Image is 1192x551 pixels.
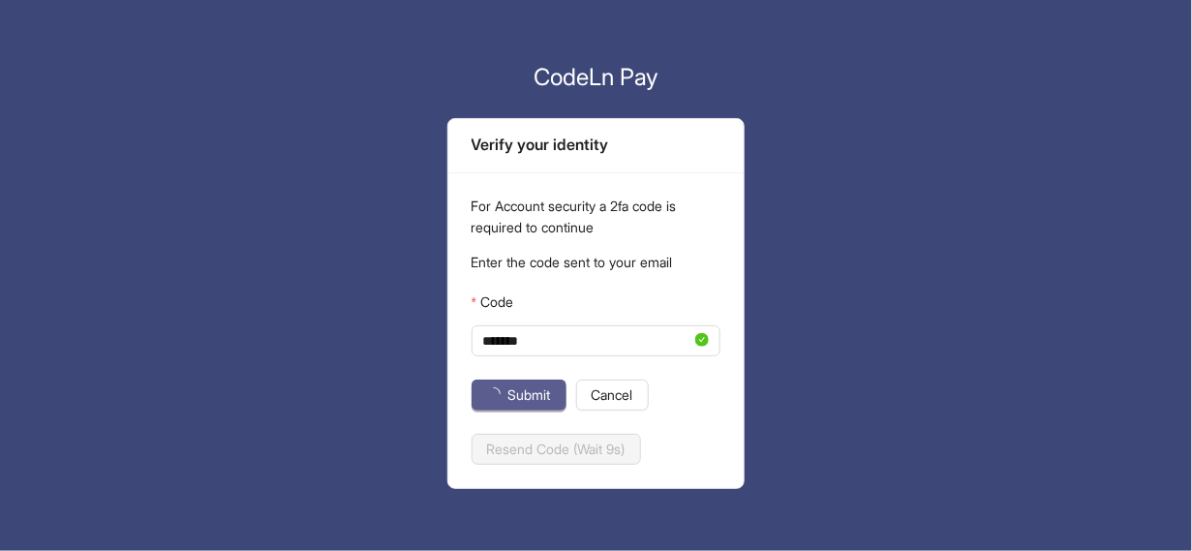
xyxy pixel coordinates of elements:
div: Verify your identity [472,133,721,157]
button: Submit [472,380,566,411]
p: Enter the code sent to your email [472,252,721,273]
input: Code [483,330,692,352]
span: Submit [508,384,551,406]
span: loading [487,387,501,401]
p: CodeLn Pay [447,60,746,95]
button: Resend Code (Wait 9s) [472,434,641,465]
span: Resend Code (Wait 9s) [487,439,626,460]
button: Cancel [576,380,649,411]
span: Cancel [592,384,633,406]
p: For Account security a 2fa code is required to continue [472,196,721,238]
label: Code [472,287,513,318]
